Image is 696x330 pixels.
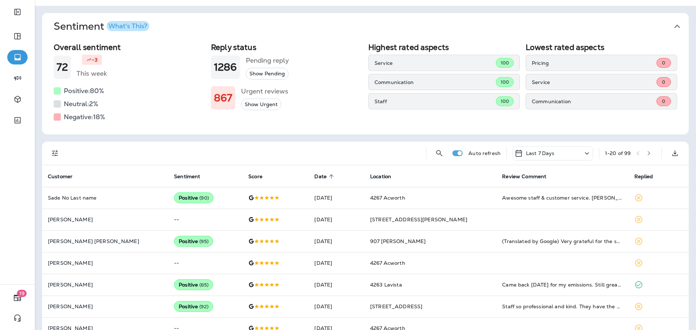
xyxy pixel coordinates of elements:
span: 0 [662,60,665,66]
h1: 72 [57,61,68,73]
p: [PERSON_NAME] [48,282,162,288]
h1: Sentiment [54,20,149,33]
h1: 1286 [214,61,237,73]
h5: Pending reply [246,55,289,66]
p: [PERSON_NAME] [48,260,162,266]
span: 100 [501,98,509,104]
span: 100 [501,60,509,66]
button: Show Pending [246,68,289,80]
p: Service [532,79,656,85]
p: [PERSON_NAME] [48,217,162,222]
td: [DATE] [308,209,364,230]
span: Score [248,174,262,180]
h2: Overall sentiment [54,43,205,52]
p: Pricing [532,60,656,66]
h5: Positive: 80 % [64,85,104,97]
h5: Urgent reviews [241,85,288,97]
button: What's This? [107,21,149,31]
p: [PERSON_NAME] [48,304,162,309]
p: Staff [374,99,496,104]
button: Search Reviews [432,146,447,160]
span: Location [370,173,401,180]
span: 0 [662,79,665,85]
div: SentimentWhat's This? [42,40,689,134]
span: Review Comment [502,174,546,180]
div: Awesome staff & customer service. Brian & Andrew really made my day while having car trouble. Alt... [502,194,622,201]
button: SentimentWhat's This? [48,13,695,40]
span: 0 [662,98,665,104]
h5: Negative: 18 % [64,111,105,123]
td: -- [168,252,243,274]
button: Show Urgent [241,99,281,110]
div: Positive [174,279,213,290]
div: Positive [174,236,213,247]
h2: Lowest rated aspects [526,43,677,52]
td: [DATE] [308,187,364,209]
div: What's This? [108,23,147,29]
td: [DATE] [308,252,364,274]
p: Service [374,60,496,66]
span: 4263 Lavista [370,281,402,288]
span: Score [248,173,272,180]
span: [STREET_ADDRESS] [370,303,422,310]
p: Communication [532,99,656,104]
td: [DATE] [308,230,364,252]
p: Auto refresh [468,150,501,156]
span: Location [370,174,391,180]
p: [PERSON_NAME] [PERSON_NAME] [48,238,162,244]
h5: Neutral: 2 % [64,98,98,110]
span: Sentiment [174,174,200,180]
span: ( 85 ) [199,282,208,288]
p: Communication [374,79,496,85]
div: Staff so professional and kind. They have the best customer service skills. I am definitely a cus... [502,303,622,310]
span: [STREET_ADDRESS][PERSON_NAME] [370,216,467,223]
p: Sade No Last name [48,195,162,201]
div: Came back today for my emissions. Still great service and wonderful staff. [502,281,622,288]
span: Customer [48,173,82,180]
span: Date [314,174,327,180]
span: 4267 Acworth [370,195,405,201]
span: ( 92 ) [199,304,208,310]
div: (Translated by Google) Very grateful for the service I received from Pablo and the guys on his te... [502,238,622,245]
h2: Reply status [211,43,362,52]
span: Replied [634,174,653,180]
div: 1 - 20 of 99 [605,150,631,156]
button: Expand Sidebar [7,5,28,19]
span: Customer [48,174,72,180]
p: -3 [92,56,97,63]
span: 4267 Acworth [370,260,405,266]
h2: Highest rated aspects [368,43,520,52]
p: Last 7 Days [526,150,555,156]
span: Sentiment [174,173,210,180]
button: Export as CSV [668,146,682,160]
td: -- [168,209,243,230]
span: Review Comment [502,173,556,180]
span: 19 [17,290,27,297]
span: Date [314,173,336,180]
span: 100 [501,79,509,85]
button: Filters [48,146,62,160]
div: Positive [174,301,213,312]
td: [DATE] [308,296,364,317]
h1: 867 [214,92,232,104]
span: ( 90 ) [199,195,209,201]
button: 19 [7,291,28,305]
div: Positive [174,192,214,203]
td: [DATE] [308,274,364,296]
span: ( 95 ) [199,238,208,245]
span: 907 [PERSON_NAME] [370,238,426,245]
h5: This week [76,68,107,79]
span: Replied [634,173,663,180]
